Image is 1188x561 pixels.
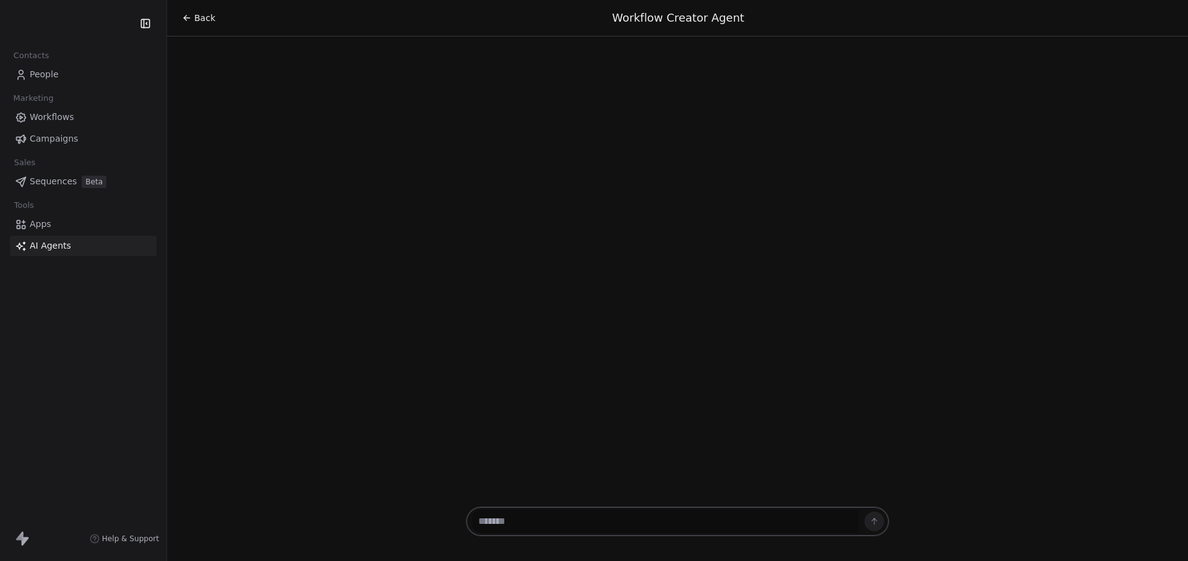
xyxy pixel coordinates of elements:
[30,111,74,124] span: Workflows
[30,175,77,188] span: Sequences
[8,89,59,108] span: Marketing
[102,534,159,544] span: Help & Support
[10,236,157,256] a: AI Agents
[82,176,106,188] span: Beta
[8,46,54,65] span: Contacts
[10,107,157,127] a: Workflows
[10,171,157,192] a: SequencesBeta
[30,239,71,252] span: AI Agents
[10,129,157,149] a: Campaigns
[90,534,159,544] a: Help & Support
[30,218,51,231] span: Apps
[612,11,744,24] span: Workflow Creator Agent
[10,64,157,85] a: People
[9,153,41,172] span: Sales
[194,12,215,24] span: Back
[30,132,78,145] span: Campaigns
[30,68,59,81] span: People
[10,214,157,234] a: Apps
[9,196,39,215] span: Tools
